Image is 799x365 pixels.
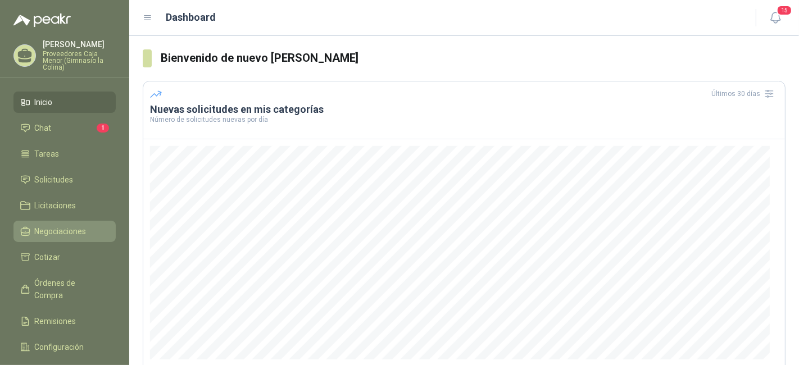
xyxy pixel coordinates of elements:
[13,247,116,268] a: Cotizar
[35,174,74,186] span: Solicitudes
[13,92,116,113] a: Inicio
[150,103,778,116] h3: Nuevas solicitudes en mis categorías
[13,221,116,242] a: Negociaciones
[13,336,116,358] a: Configuración
[777,5,792,16] span: 15
[35,341,84,353] span: Configuración
[13,272,116,306] a: Órdenes de Compra
[43,40,116,48] p: [PERSON_NAME]
[13,195,116,216] a: Licitaciones
[35,96,53,108] span: Inicio
[13,13,71,27] img: Logo peakr
[13,143,116,165] a: Tareas
[35,122,52,134] span: Chat
[35,251,61,263] span: Cotizar
[35,277,105,302] span: Órdenes de Compra
[35,225,87,238] span: Negociaciones
[13,169,116,190] a: Solicitudes
[13,311,116,332] a: Remisiones
[161,49,786,67] h3: Bienvenido de nuevo [PERSON_NAME]
[765,8,786,28] button: 15
[13,117,116,139] a: Chat1
[150,116,778,123] p: Número de solicitudes nuevas por día
[166,10,216,25] h1: Dashboard
[711,85,778,103] div: Últimos 30 días
[35,148,60,160] span: Tareas
[35,199,76,212] span: Licitaciones
[97,124,109,133] span: 1
[35,315,76,327] span: Remisiones
[43,51,116,71] p: Proveedores Caja Menor (Gimnasio la Colina)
